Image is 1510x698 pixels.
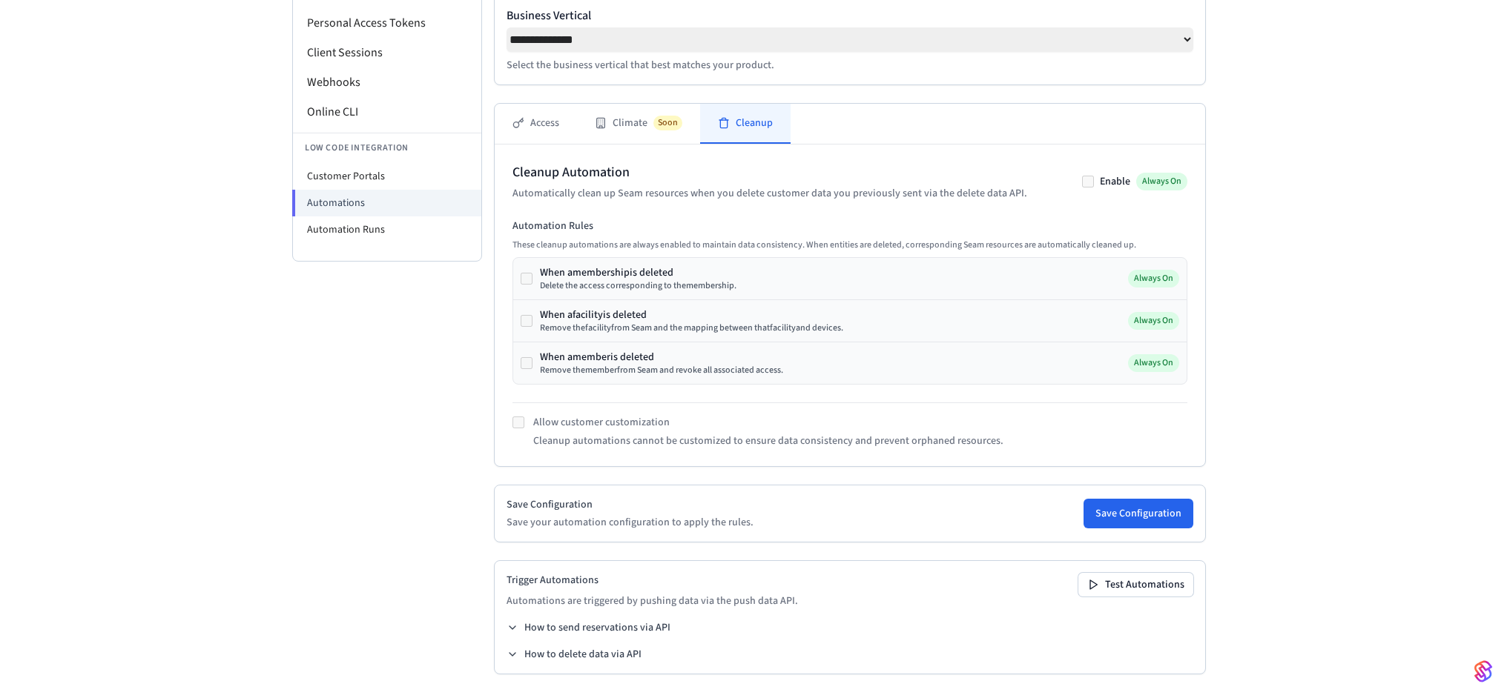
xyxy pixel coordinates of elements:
h3: Automation Rules [512,219,1187,233]
p: Automatically clean up Seam resources when you delete customer data you previously sent via the d... [512,186,1027,201]
span: Always On [1128,312,1179,330]
div: Remove the facility from Seam and the mapping between that facility and devices. [540,322,843,334]
button: Save Configuration [1084,499,1193,528]
div: When a facility is deleted [540,308,843,322]
label: Allow customer customization [533,415,670,430]
li: Automation Runs [293,216,481,243]
h2: Save Configuration [507,497,754,512]
li: Automations [292,190,481,216]
img: SeamLogoGradient.69752ec5.svg [1474,659,1492,683]
button: Test Automations [1078,573,1193,596]
div: Delete the access corresponding to the membership . [540,280,736,292]
span: Always On [1128,270,1179,287]
li: Client Sessions [293,38,481,67]
h2: Cleanup Automation [512,162,1027,183]
div: When a membership is deleted [540,265,736,280]
button: How to delete data via API [507,647,642,662]
button: How to send reservations via API [507,620,670,635]
button: Cleanup [700,104,791,144]
span: Soon [653,116,682,130]
h2: Trigger Automations [507,573,798,588]
span: Always On [1128,354,1179,372]
p: Save your automation configuration to apply the rules. [507,515,754,530]
label: Enable [1100,174,1130,189]
p: These cleanup automations are always enabled to maintain data consistency. When entities are dele... [512,239,1187,251]
li: Online CLI [293,97,481,127]
label: Business Vertical [507,7,1193,24]
span: Always On [1136,173,1187,190]
p: Cleanup automations cannot be customized to ensure data consistency and prevent orphaned resources. [533,433,1003,448]
li: Low Code Integration [293,133,481,163]
button: ClimateSoon [577,104,700,144]
div: Remove the member from Seam and revoke all associated access. [540,365,783,376]
div: When a member is deleted [540,350,783,365]
li: Personal Access Tokens [293,8,481,38]
p: Select the business vertical that best matches your product. [507,58,1193,73]
p: Automations are triggered by pushing data via the push data API. [507,594,798,608]
li: Webhooks [293,67,481,97]
li: Customer Portals [293,163,481,190]
button: Access [495,104,577,144]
